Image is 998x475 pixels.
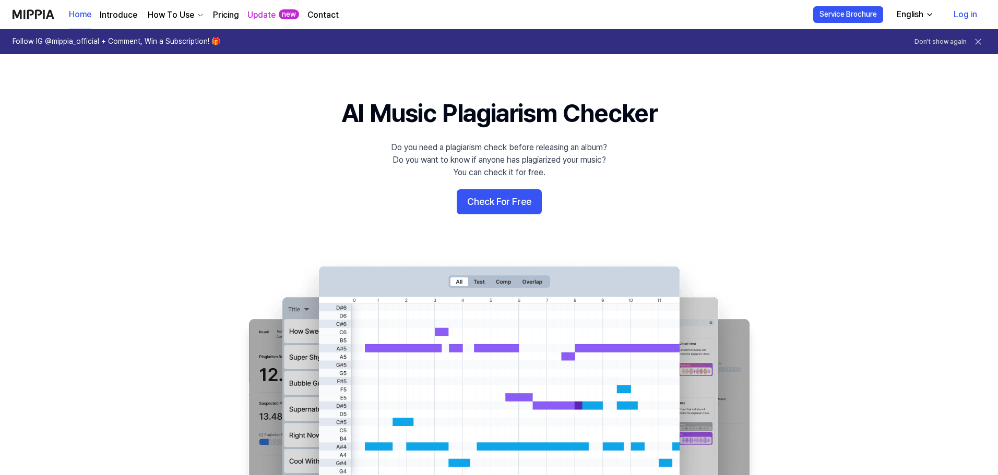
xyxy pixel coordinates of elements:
[813,6,883,23] button: Service Brochure
[69,1,91,29] a: Home
[888,4,940,25] button: English
[457,189,542,214] button: Check For Free
[146,9,205,21] button: How To Use
[100,9,137,21] a: Introduce
[914,38,967,46] button: Don't show again
[228,256,770,475] img: main Image
[13,36,220,47] h1: Follow IG @mippia_official + Comment, Win a Subscription! 🎁
[213,9,239,21] a: Pricing
[341,96,657,131] h1: AI Music Plagiarism Checker
[279,9,299,20] div: new
[391,141,607,179] div: Do you need a plagiarism check before releasing an album? Do you want to know if anyone has plagi...
[307,9,339,21] a: Contact
[895,8,925,21] div: English
[247,9,276,21] a: Update
[146,9,196,21] div: How To Use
